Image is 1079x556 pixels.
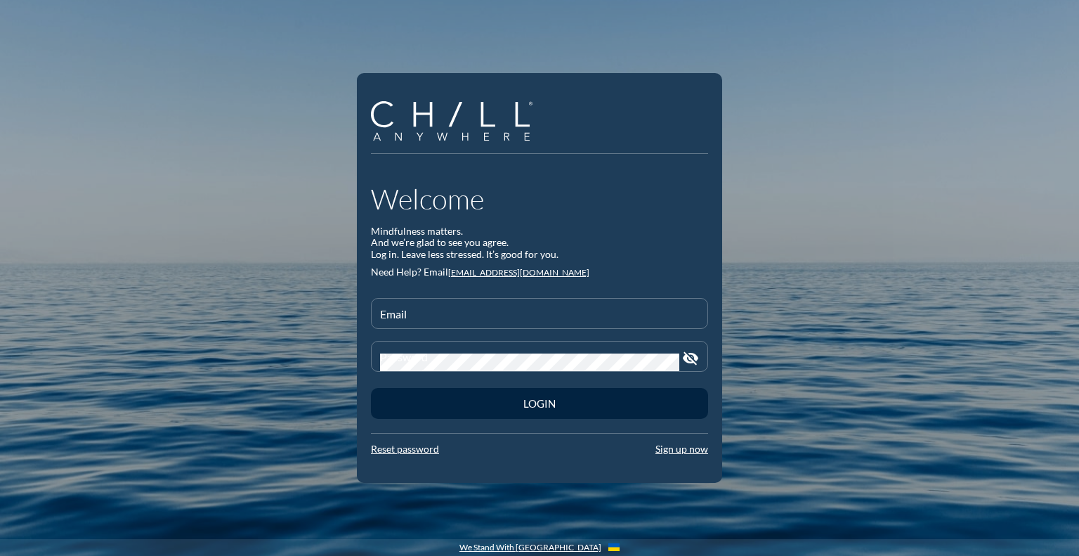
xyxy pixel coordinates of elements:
[459,543,601,552] a: We Stand With [GEOGRAPHIC_DATA]
[448,267,589,278] a: [EMAIL_ADDRESS][DOMAIN_NAME]
[380,311,699,328] input: Email
[608,543,620,551] img: Flag_of_Ukraine.1aeecd60.svg
[371,443,439,455] a: Reset password
[371,388,708,419] button: Login
[371,266,448,278] span: Need Help? Email
[371,101,532,141] img: Company Logo
[682,350,699,367] i: visibility_off
[371,182,708,216] h1: Welcome
[395,397,684,410] div: Login
[371,101,543,143] a: Company Logo
[655,443,708,455] a: Sign up now
[380,354,679,371] input: Password
[371,226,708,261] div: Mindfulness matters. And we’re glad to see you agree. Log in. Leave less stressed. It’s good for ...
